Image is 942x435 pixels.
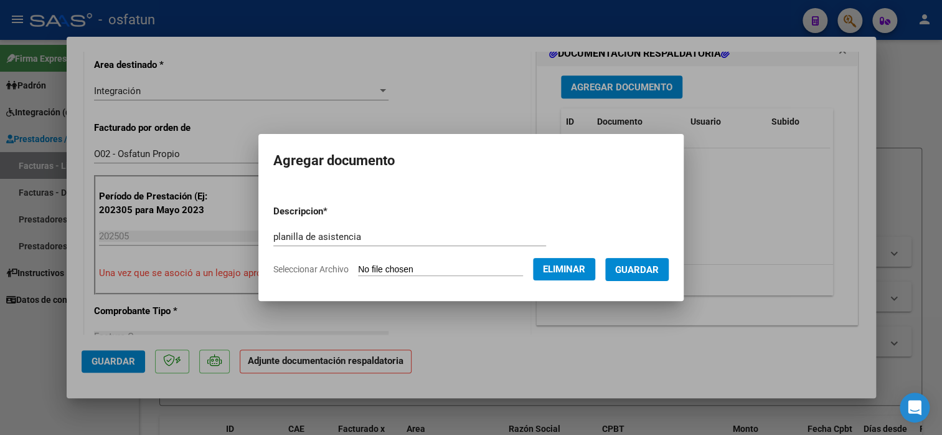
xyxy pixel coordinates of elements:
[543,264,585,275] span: Eliminar
[273,149,669,173] h2: Agregar documento
[605,258,669,281] button: Guardar
[900,393,930,423] div: Open Intercom Messenger
[533,258,595,280] button: Eliminar
[615,264,659,275] span: Guardar
[273,204,392,219] p: Descripcion
[273,264,349,274] span: Seleccionar Archivo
